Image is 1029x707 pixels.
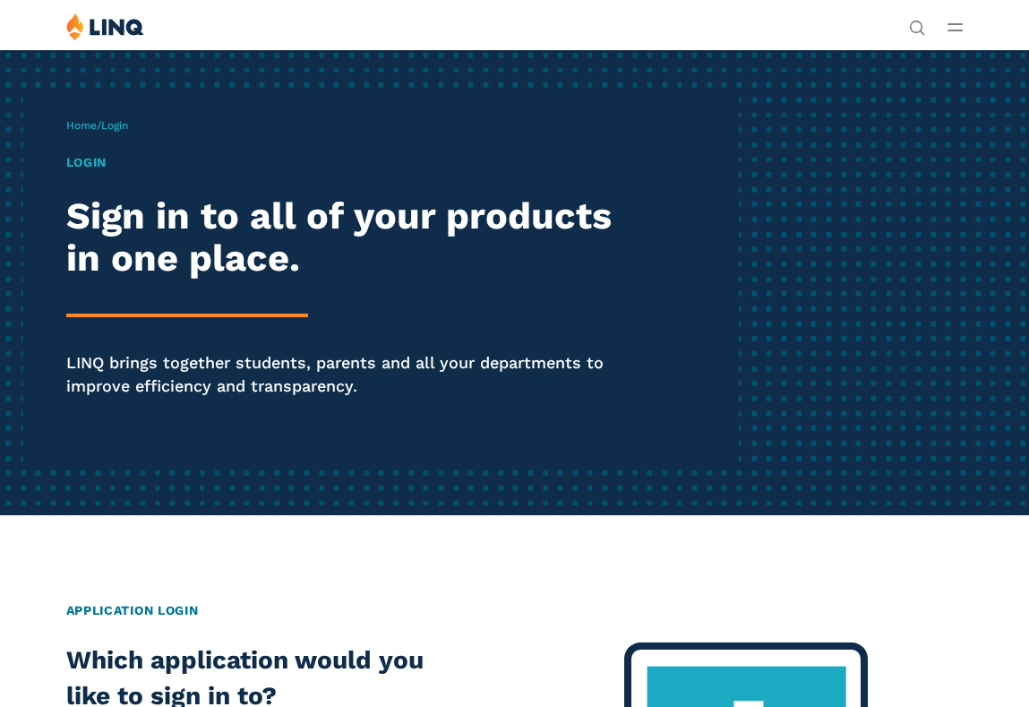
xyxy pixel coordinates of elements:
button: Open Search Bar [909,18,925,34]
h2: Application Login [66,601,964,620]
h2: Sign in to all of your products in one place. [66,194,631,280]
span: Login [101,119,128,132]
button: Open Main Menu [948,17,963,37]
a: Home [66,119,97,132]
nav: Utility Navigation [909,13,925,34]
img: LINQ | K‑12 Software [66,13,144,40]
p: LINQ brings together students, parents and all your departments to improve efficiency and transpa... [66,351,631,397]
span: / [66,119,128,132]
h1: Login [66,153,631,172]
